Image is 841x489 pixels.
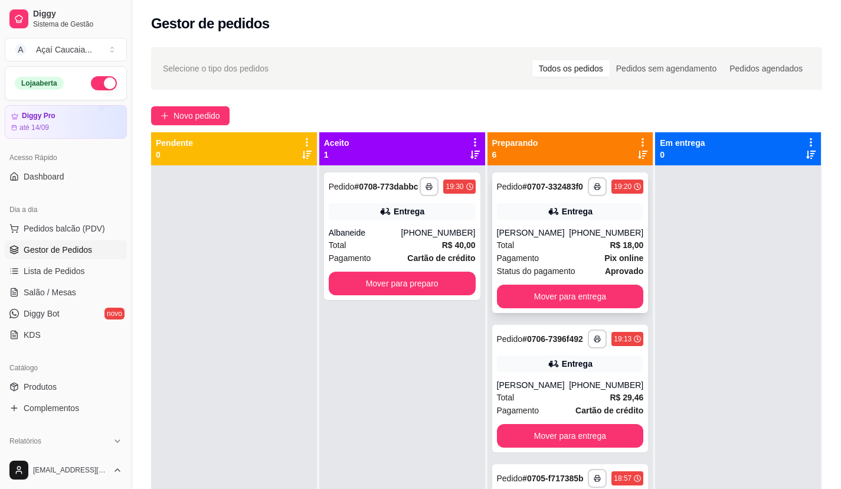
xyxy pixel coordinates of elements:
[24,286,76,298] span: Salão / Mesas
[401,227,475,239] div: [PHONE_NUMBER]
[9,436,41,446] span: Relatórios
[497,227,570,239] div: [PERSON_NAME]
[22,112,55,120] article: Diggy Pro
[569,227,643,239] div: [PHONE_NUMBER]
[5,456,127,484] button: [EMAIL_ADDRESS][DOMAIN_NAME]
[605,266,643,276] strong: aprovado
[5,377,127,396] a: Produtos
[610,60,723,77] div: Pedidos sem agendamento
[324,137,349,149] p: Aceito
[497,474,523,483] span: Pedido
[5,399,127,418] a: Complementos
[91,76,117,90] button: Alterar Status
[5,148,127,167] div: Acesso Rápido
[156,137,193,149] p: Pendente
[614,474,631,483] div: 18:57
[522,334,583,344] strong: # 0706-7396f492
[497,334,523,344] span: Pedido
[151,14,270,33] h2: Gestor de pedidos
[610,393,643,402] strong: R$ 29,46
[660,149,705,161] p: 0
[15,44,27,56] span: A
[614,182,631,191] div: 19:20
[5,358,127,377] div: Catálogo
[19,123,49,132] article: até 14/09
[5,200,127,219] div: Dia a dia
[24,171,64,182] span: Dashboard
[497,404,539,417] span: Pagamento
[492,137,538,149] p: Preparando
[569,379,643,391] div: [PHONE_NUMBER]
[497,424,644,448] button: Mover para entrega
[5,5,127,33] a: DiggySistema de Gestão
[575,406,643,415] strong: Cartão de crédito
[174,109,220,122] span: Novo pedido
[394,206,424,217] div: Entrega
[24,308,60,320] span: Diggy Bot
[497,379,570,391] div: [PERSON_NAME]
[36,44,92,56] div: Açaí Caucaia ...
[532,60,610,77] div: Todos os pedidos
[5,219,127,238] button: Pedidos balcão (PDV)
[492,149,538,161] p: 6
[24,265,85,277] span: Lista de Pedidos
[5,38,127,61] button: Select a team
[604,253,643,263] strong: Pix online
[163,62,269,75] span: Selecione o tipo dos pedidos
[497,182,523,191] span: Pedido
[151,106,230,125] button: Novo pedido
[497,285,644,308] button: Mover para entrega
[5,283,127,302] a: Salão / Mesas
[497,239,515,252] span: Total
[354,182,418,191] strong: # 0708-773dabbc
[24,244,92,256] span: Gestor de Pedidos
[407,253,475,263] strong: Cartão de crédito
[5,240,127,259] a: Gestor de Pedidos
[522,474,584,483] strong: # 0705-f717385b
[562,358,593,370] div: Entrega
[497,265,575,278] span: Status do pagamento
[33,19,122,29] span: Sistema de Gestão
[5,325,127,344] a: KDS
[161,112,169,120] span: plus
[33,465,108,475] span: [EMAIL_ADDRESS][DOMAIN_NAME]
[15,77,64,90] div: Loja aberta
[5,304,127,323] a: Diggy Botnovo
[24,402,79,414] span: Complementos
[24,329,41,341] span: KDS
[723,60,809,77] div: Pedidos agendados
[562,206,593,217] div: Entrega
[24,223,105,234] span: Pedidos balcão (PDV)
[24,381,57,393] span: Produtos
[5,262,127,281] a: Lista de Pedidos
[156,149,193,161] p: 0
[33,9,122,19] span: Diggy
[329,252,371,265] span: Pagamento
[5,451,127,470] a: Relatórios de vendas
[5,167,127,186] a: Dashboard
[446,182,463,191] div: 19:30
[329,182,355,191] span: Pedido
[329,227,401,239] div: Albaneide
[610,240,643,250] strong: R$ 18,00
[660,137,705,149] p: Em entrega
[614,334,631,344] div: 19:13
[329,272,476,295] button: Mover para preparo
[324,149,349,161] p: 1
[497,252,539,265] span: Pagamento
[522,182,583,191] strong: # 0707-332483f0
[5,105,127,139] a: Diggy Proaté 14/09
[497,391,515,404] span: Total
[442,240,476,250] strong: R$ 40,00
[329,239,346,252] span: Total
